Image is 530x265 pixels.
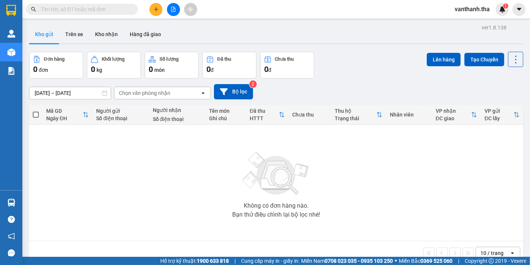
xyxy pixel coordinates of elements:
input: Select a date range. [29,87,111,99]
span: 1 [504,3,507,9]
span: file-add [171,7,176,12]
div: VP gửi [485,108,514,114]
img: warehouse-icon [7,30,15,38]
img: warehouse-icon [7,48,15,56]
div: Ngày ĐH [46,115,83,121]
img: warehouse-icon [7,199,15,207]
strong: 1900 633 818 [197,258,229,264]
strong: 0369 525 060 [420,258,452,264]
div: HTTT [250,115,279,121]
span: plus [154,7,159,12]
input: Tìm tên, số ĐT hoặc mã đơn [41,5,129,13]
button: Đơn hàng0đơn [29,52,83,79]
button: plus [149,3,163,16]
img: solution-icon [7,67,15,75]
div: Đã thu [217,57,231,62]
div: Thu hộ [335,108,377,114]
span: đơn [39,67,48,73]
button: Đã thu0đ [202,52,256,79]
div: Người gửi [96,108,145,114]
button: caret-down [512,3,526,16]
div: Tên món [209,108,242,114]
span: vanthanh.tha [449,4,496,14]
div: 10 / trang [480,249,504,257]
button: Kho gửi [29,25,59,43]
img: svg+xml;base64,PHN2ZyBjbGFzcz0ibGlzdC1wbHVnX19zdmciIHhtbG5zPSJodHRwOi8vd3d3LnczLm9yZy8yMDAwL3N2Zy... [239,148,313,200]
div: Chọn văn phòng nhận [119,89,170,97]
span: 0 [91,65,95,74]
span: question-circle [8,216,15,223]
span: aim [188,7,193,12]
button: file-add [167,3,180,16]
span: 0 [264,65,268,74]
div: Mã GD [46,108,83,114]
img: logo-vxr [6,5,16,16]
span: đ [268,67,271,73]
span: Cung cấp máy in - giấy in: [241,257,299,265]
span: search [31,7,36,12]
button: Tạo Chuyến [464,53,504,66]
div: Số lượng [160,57,179,62]
span: Hỗ trợ kỹ thuật: [160,257,229,265]
button: Số lượng0món [145,52,199,79]
span: | [458,257,459,265]
span: món [154,67,165,73]
div: Không có đơn hàng nào. [244,203,309,209]
div: ĐC giao [436,115,471,121]
span: Miền Bắc [399,257,452,265]
div: Chưa thu [275,57,294,62]
div: Ghi chú [209,115,242,121]
span: copyright [489,258,494,264]
th: Toggle SortBy [481,105,523,125]
button: Bộ lọc [214,84,253,99]
span: caret-down [516,6,523,13]
div: Số điện thoại [96,115,145,121]
button: Hàng đã giao [124,25,167,43]
th: Toggle SortBy [331,105,387,125]
div: Bạn thử điều chỉnh lại bộ lọc nhé! [232,212,320,218]
div: ver 1.8.138 [482,23,507,32]
img: icon-new-feature [499,6,506,13]
span: 0 [33,65,37,74]
sup: 2 [249,80,257,88]
div: VP nhận [436,108,471,114]
button: Chưa thu0đ [260,52,314,79]
div: Đơn hàng [44,57,64,62]
span: message [8,249,15,256]
div: Nhân viên [390,112,428,118]
span: Miền Nam [301,257,393,265]
button: Trên xe [59,25,89,43]
div: Người nhận [153,107,202,113]
div: Chưa thu [292,112,327,118]
div: Trạng thái [335,115,377,121]
span: 0 [206,65,211,74]
th: Toggle SortBy [246,105,288,125]
th: Toggle SortBy [42,105,92,125]
svg: open [510,250,515,256]
div: ĐC lấy [485,115,514,121]
svg: open [200,90,206,96]
span: đ [211,67,214,73]
span: | [234,257,236,265]
span: kg [97,67,102,73]
button: Khối lượng0kg [87,52,141,79]
span: 0 [149,65,153,74]
div: Đã thu [250,108,279,114]
sup: 1 [503,3,508,9]
div: Số điện thoại [153,116,202,122]
button: aim [184,3,197,16]
th: Toggle SortBy [432,105,481,125]
button: Lên hàng [427,53,461,66]
button: Kho nhận [89,25,124,43]
span: ⚪️ [395,259,397,262]
span: notification [8,233,15,240]
strong: 0708 023 035 - 0935 103 250 [325,258,393,264]
div: Khối lượng [102,57,124,62]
